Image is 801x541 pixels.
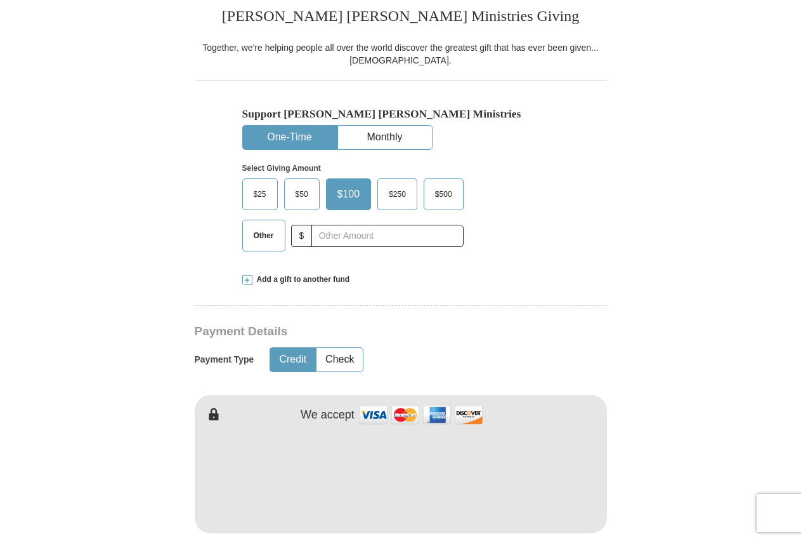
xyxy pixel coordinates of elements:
[247,226,280,245] span: Other
[358,401,485,429] img: credit cards accepted
[301,408,355,422] h4: We accept
[270,348,315,371] button: Credit
[429,185,459,204] span: $500
[242,107,559,121] h5: Support [PERSON_NAME] [PERSON_NAME] Ministries
[242,164,321,173] strong: Select Giving Amount
[316,348,363,371] button: Check
[382,185,412,204] span: $250
[252,274,350,285] span: Add a gift to another fund
[331,185,367,204] span: $100
[247,185,273,204] span: $25
[289,185,315,204] span: $50
[243,126,337,149] button: One-Time
[291,225,313,247] span: $
[195,354,254,365] h5: Payment Type
[195,41,607,67] div: Together, we're helping people all over the world discover the greatest gift that has ever been g...
[195,324,518,339] h3: Payment Details
[311,225,463,247] input: Other Amount
[338,126,432,149] button: Monthly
